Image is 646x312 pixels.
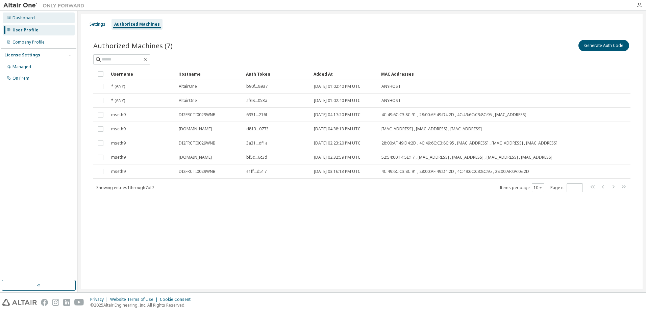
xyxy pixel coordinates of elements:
span: [DATE] 02:23:20 PM UTC [314,140,361,146]
span: [DATE] 01:02:40 PM UTC [314,84,361,89]
img: youtube.svg [74,299,84,306]
div: Added At [314,69,376,79]
div: Dashboard [13,15,35,21]
span: ANYHOST [381,98,401,103]
span: mseth9 [111,112,126,118]
img: linkedin.svg [63,299,70,306]
span: [DATE] 03:16:13 PM UTC [314,169,361,174]
span: AltairOne [179,84,197,89]
button: 10 [533,185,543,190]
span: b90f...8937 [246,84,268,89]
span: mseth9 [111,169,126,174]
div: Settings [90,22,105,27]
span: [DOMAIN_NAME] [179,126,212,132]
span: Items per page [500,183,544,192]
span: 6931...216f [246,112,267,118]
span: [DATE] 02:32:59 PM UTC [314,155,361,160]
div: Authorized Machines [114,22,160,27]
button: Generate Auth Code [578,40,629,51]
img: altair_logo.svg [2,299,37,306]
div: User Profile [13,27,39,33]
span: 28:00:AF:49:D4:2D , 4C:49:6C:C3:8C:95 , [MAC_ADDRESS] , [MAC_ADDRESS] , [MAC_ADDRESS] [381,140,557,146]
span: mseth9 [111,155,126,160]
span: [MAC_ADDRESS] , [MAC_ADDRESS] , [MAC_ADDRESS] [381,126,482,132]
span: af68...053a [246,98,267,103]
span: DI2FRCTI0029WNB [179,140,216,146]
span: [DATE] 01:02:40 PM UTC [314,98,361,103]
p: © 2025 Altair Engineering, Inc. All Rights Reserved. [90,302,195,308]
span: Page n. [550,183,583,192]
span: e1ff...d517 [246,169,267,174]
div: Website Terms of Use [110,297,160,302]
span: ANYHOST [381,84,401,89]
div: Hostname [178,69,241,79]
div: Company Profile [13,40,45,45]
span: Showing entries 1 through 7 of 7 [96,185,154,190]
img: Altair One [3,2,88,9]
div: Managed [13,64,31,70]
span: * (ANY) [111,98,125,103]
span: AltairOne [179,98,197,103]
span: DI2FRCTI0029WNB [179,112,216,118]
span: 52:54:00:14:5E:17 , [MAC_ADDRESS] , [MAC_ADDRESS] , [MAC_ADDRESS] , [MAC_ADDRESS] [381,155,552,160]
span: mseth9 [111,140,126,146]
div: Username [111,69,173,79]
span: mseth9 [111,126,126,132]
div: Auth Token [246,69,308,79]
span: d813...0773 [246,126,269,132]
img: instagram.svg [52,299,59,306]
span: bf5c...6c3d [246,155,267,160]
div: Cookie Consent [160,297,195,302]
div: Privacy [90,297,110,302]
span: 3a31...df1a [246,140,268,146]
span: [DATE] 04:38:13 PM UTC [314,126,361,132]
div: License Settings [4,52,40,58]
span: 4C:49:6C:C3:8C:91 , 28:00:AF:49:D4:2D , 4C:49:6C:C3:8C:95 , [MAC_ADDRESS] [381,112,526,118]
span: * (ANY) [111,84,125,89]
span: DI2FRCTI0029WNB [179,169,216,174]
div: On Prem [13,76,29,81]
span: Authorized Machines (7) [93,41,173,50]
span: 4C:49:6C:C3:8C:91 , 28:00:AF:49:D4:2D , 4C:49:6C:C3:8C:95 , 28:00:AF:0A:0E:2D [381,169,529,174]
div: MAC Addresses [381,69,560,79]
span: [DOMAIN_NAME] [179,155,212,160]
img: facebook.svg [41,299,48,306]
span: [DATE] 04:17:20 PM UTC [314,112,361,118]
